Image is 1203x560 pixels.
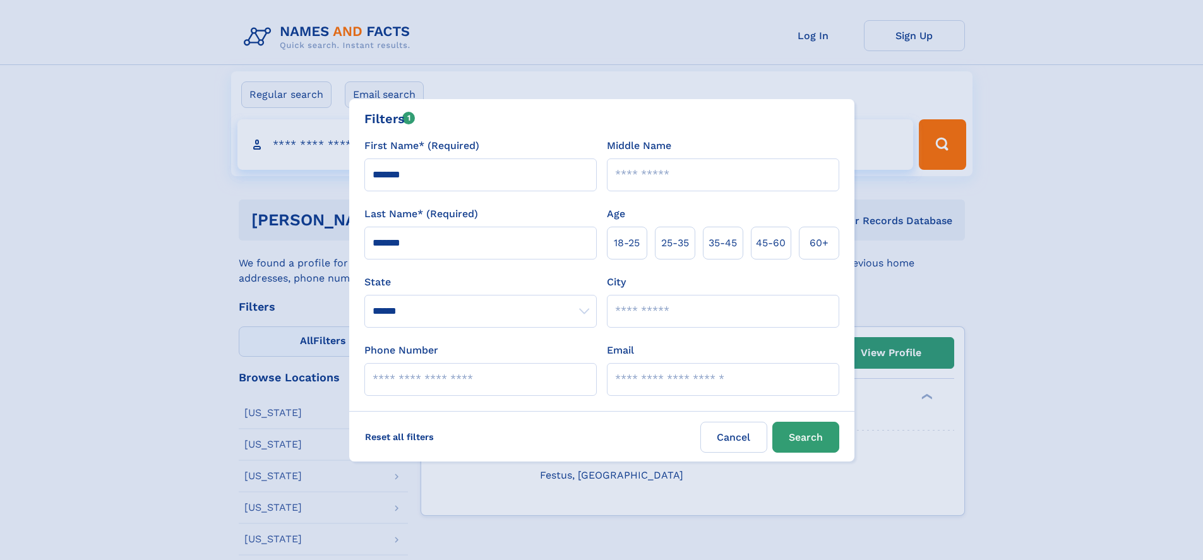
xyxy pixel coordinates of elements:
[607,275,626,290] label: City
[364,206,478,222] label: Last Name* (Required)
[607,206,625,222] label: Age
[364,109,416,128] div: Filters
[756,235,786,251] span: 45‑60
[661,235,689,251] span: 25‑35
[364,275,597,290] label: State
[700,422,767,453] label: Cancel
[810,235,829,251] span: 60+
[357,422,442,452] label: Reset all filters
[364,138,479,153] label: First Name* (Required)
[772,422,839,453] button: Search
[614,235,640,251] span: 18‑25
[607,343,634,358] label: Email
[709,235,737,251] span: 35‑45
[364,343,438,358] label: Phone Number
[607,138,671,153] label: Middle Name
